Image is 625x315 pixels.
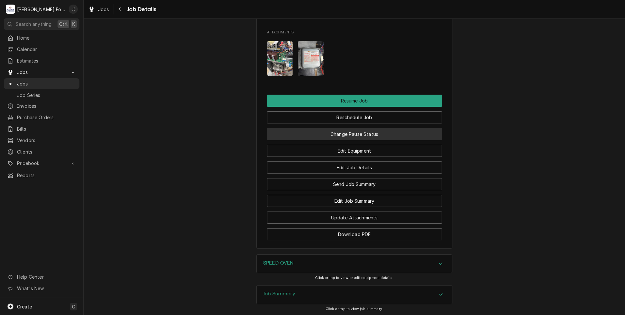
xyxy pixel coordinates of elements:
span: Bills [17,125,76,132]
a: Reports [4,170,79,181]
div: Button Group Row [267,207,442,224]
span: Pricebook [17,160,66,167]
div: Marshall Food Equipment Service's Avatar [6,5,15,14]
span: Attachments [267,36,442,81]
div: Accordion Header [257,286,452,304]
div: Button Group Row [267,190,442,207]
button: Navigate back [115,4,125,14]
div: Button Group [267,95,442,240]
span: Click or tap to view job summary. [326,307,383,311]
div: Button Group Row [267,95,442,107]
a: Go to Help Center [4,271,79,282]
button: Change Pause Status [267,128,442,140]
button: Edit Job Details [267,161,442,174]
button: Reschedule Job [267,111,442,123]
div: Button Group Row [267,140,442,157]
div: Button Group Row [267,107,442,123]
a: Invoices [4,101,79,111]
a: Jobs [4,78,79,89]
span: Job Details [125,5,157,14]
div: Button Group Row [267,123,442,140]
a: Vendors [4,135,79,146]
button: Send Job Summary [267,178,442,190]
a: Purchase Orders [4,112,79,123]
button: Edit Job Summary [267,195,442,207]
span: C [72,303,75,310]
button: Resume Job [267,95,442,107]
span: Invoices [17,102,76,109]
button: Edit Equipment [267,145,442,157]
span: Create [17,304,32,309]
a: Clients [4,146,79,157]
span: Help Center [17,273,76,280]
span: Ctrl [59,21,68,28]
button: Accordion Details Expand Trigger [257,255,452,273]
div: SPEED OVEN [256,254,452,273]
div: Jeff Debigare (109)'s Avatar [69,5,78,14]
a: Go to Pricebook [4,158,79,169]
a: Job Series [4,90,79,101]
a: Calendar [4,44,79,55]
a: Home [4,32,79,43]
span: Vendors [17,137,76,144]
div: [PERSON_NAME] Food Equipment Service [17,6,65,13]
img: 7EzNfcXSWWsJxEc7Zu7g [298,41,324,76]
span: Estimates [17,57,76,64]
span: Job Series [17,92,76,99]
span: Home [17,34,76,41]
button: Search anythingCtrlK [4,18,79,30]
button: Update Attachments [267,212,442,224]
button: Accordion Details Expand Trigger [257,286,452,304]
span: Purchase Orders [17,114,76,121]
span: Jobs [17,69,66,76]
a: Go to Jobs [4,67,79,78]
span: What's New [17,285,76,292]
span: Click or tap to view or edit equipment details. [315,276,394,280]
span: Jobs [17,80,76,87]
a: Bills [4,123,79,134]
span: Clients [17,148,76,155]
div: Accordion Header [257,255,452,273]
a: Estimates [4,55,79,66]
span: Calendar [17,46,76,53]
div: Button Group Row [267,157,442,174]
div: Button Group Row [267,224,442,240]
div: Attachments [267,30,442,81]
h3: SPEED OVEN [263,260,294,266]
button: Download PDF [267,228,442,240]
div: M [6,5,15,14]
div: Button Group Row [267,174,442,190]
div: Job Summary [256,285,452,304]
span: Search anything [16,21,52,28]
div: J( [69,5,78,14]
span: Attachments [267,30,442,35]
a: Jobs [86,4,112,15]
span: K [72,21,75,28]
img: 8TDcrl1ZSSuR38LVQmzw [267,41,293,76]
h3: Job Summary [263,291,295,297]
span: Reports [17,172,76,179]
span: Jobs [98,6,109,13]
a: Go to What's New [4,283,79,294]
